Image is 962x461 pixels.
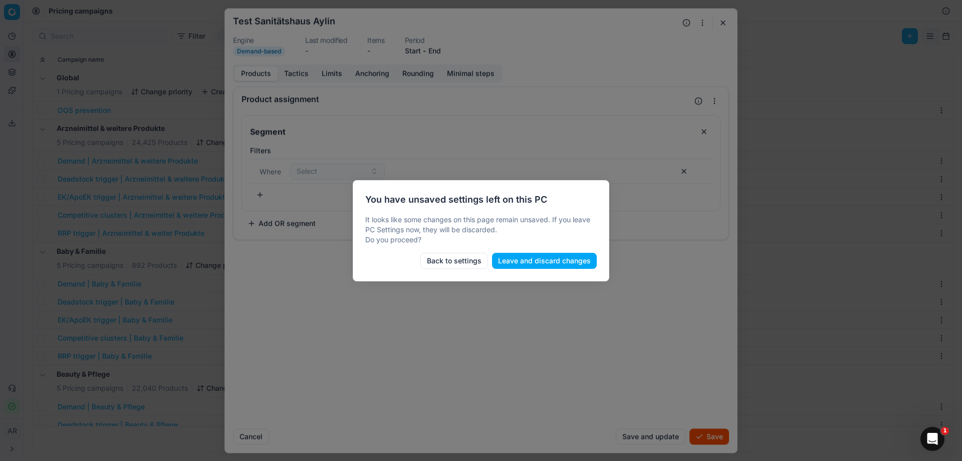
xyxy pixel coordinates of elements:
button: Back to settings [420,253,488,269]
iframe: Intercom live chat [920,427,944,451]
h2: You have unsaved settings left on this PC [365,193,597,207]
button: Leave and discard changes [492,253,597,269]
span: 1 [941,427,949,435]
span: It looks like some changes on this page remain unsaved. If you leave PC Settings now, they will b... [365,215,590,244]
